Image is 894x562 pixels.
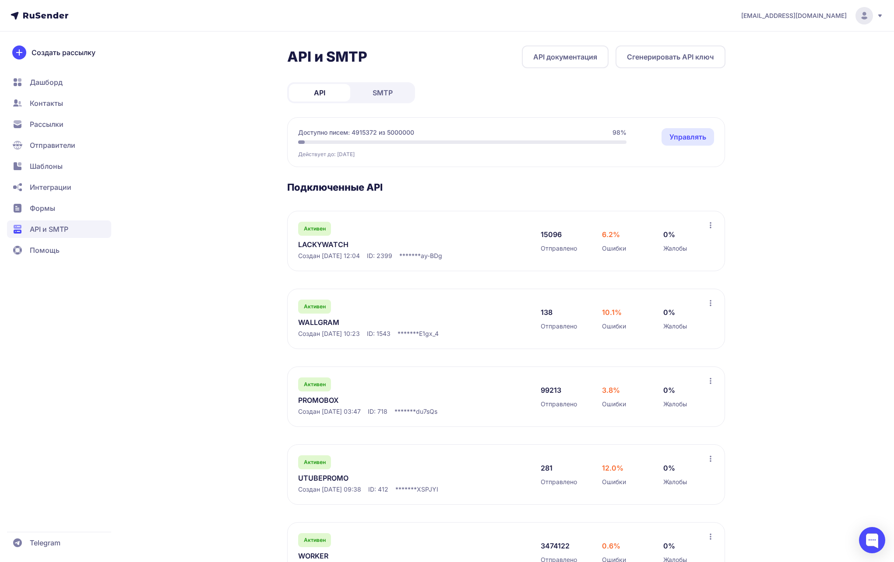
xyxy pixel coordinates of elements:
span: ID: 2399 [367,251,392,260]
span: Жалобы [663,478,687,486]
span: Создан [DATE] 12:04 [298,251,360,260]
h3: Подключенные API [287,181,725,193]
span: 0% [663,463,675,473]
span: API и SMTP [30,224,68,234]
a: API документация [522,45,609,68]
span: 0% [663,307,675,318]
span: 3474122 [541,541,570,551]
span: Жалобы [663,244,687,253]
span: API [314,87,325,98]
span: Рассылки [30,119,63,129]
span: [EMAIL_ADDRESS][DOMAIN_NAME] [741,11,847,20]
span: Отправлено [541,400,577,408]
span: 3.8% [602,385,620,395]
span: 281 [541,463,553,473]
a: WORKER [298,551,478,561]
span: Telegram [30,538,60,548]
a: WALLGRAM [298,317,478,328]
a: Управлять [662,128,714,146]
span: Создать рассылку [32,47,95,58]
span: Отправлено [541,322,577,331]
span: E1gx_4 [419,329,439,338]
span: 6.2% [602,229,620,240]
span: ay-BDg [421,251,442,260]
button: Сгенерировать API ключ [616,45,725,68]
span: 99213 [541,385,561,395]
span: Жалобы [663,400,687,408]
span: 12.0% [602,463,623,473]
span: 98% [612,128,627,137]
span: du7sQs [416,407,437,416]
span: 0% [663,385,675,395]
a: UTUBEPROMO [298,473,478,483]
span: Дашборд [30,77,63,87]
span: Отправлено [541,244,577,253]
span: ID: 718 [368,407,387,416]
span: Активен [304,537,326,544]
a: SMTP [352,84,413,101]
span: Действует до: [DATE] [298,151,355,158]
span: Создан [DATE] 10:23 [298,329,360,338]
span: 15096 [541,229,562,240]
span: Контакты [30,98,63,108]
span: SMTP [373,87,393,98]
span: Создан [DATE] 09:38 [298,485,361,494]
span: Доступно писем: 4915372 из 5000000 [298,128,414,137]
span: 0% [663,229,675,240]
span: 10.1% [602,307,622,318]
span: ID: 1543 [367,329,391,338]
span: 138 [541,307,553,318]
span: Создан [DATE] 03:47 [298,407,361,416]
a: API [289,84,350,101]
span: Жалобы [663,322,687,331]
span: Интеграции [30,182,71,192]
span: Помощь [30,245,60,255]
span: ID: 412 [368,485,388,494]
a: PROMOBOX [298,395,478,405]
h2: API и SMTP [287,48,367,66]
span: 0.6% [602,541,620,551]
span: Ошибки [602,322,626,331]
span: Активен [304,381,326,388]
span: Шаблоны [30,161,63,171]
span: Отправители [30,140,75,150]
span: 0% [663,541,675,551]
span: Отправлено [541,478,577,486]
span: Ошибки [602,244,626,253]
span: Ошибки [602,400,626,408]
span: Активен [304,225,326,232]
span: Ошибки [602,478,626,486]
a: Telegram [7,534,111,552]
span: Активен [304,303,326,310]
span: Формы [30,203,55,213]
a: LACKYWATCH [298,239,478,250]
span: Активен [304,459,326,466]
span: XSPJYI [417,485,438,494]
